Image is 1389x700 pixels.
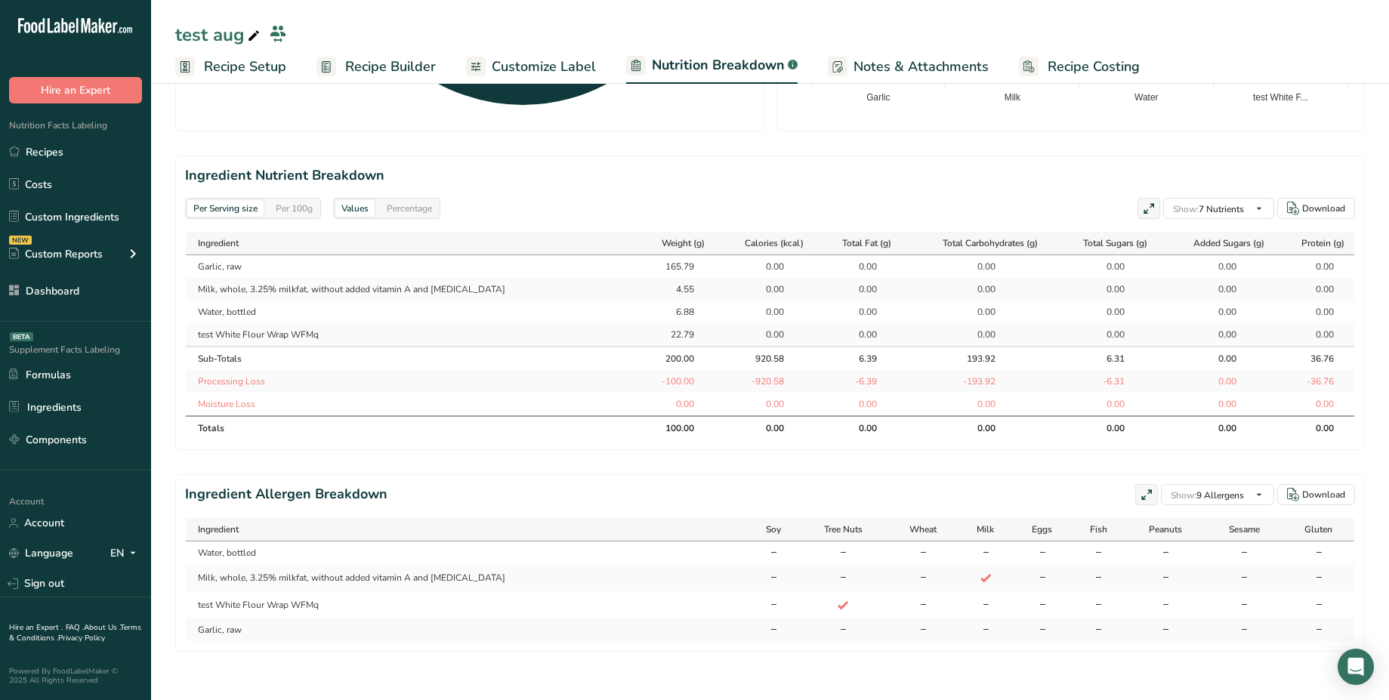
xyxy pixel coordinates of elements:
a: Terms & Conditions . [9,622,141,643]
div: 0.00 [746,305,784,319]
td: Water, bottled [186,301,637,323]
span: Milk [977,523,994,536]
a: Customize Label [466,50,596,84]
tspan: Water [1134,92,1159,103]
div: 193.92 [958,352,995,365]
div: 0.00 [958,282,995,296]
span: Ingredient [198,236,239,250]
span: Eggs [1032,523,1052,536]
td: test White Flour Wrap WFMq [186,323,637,346]
div: 0.00 [1296,282,1334,296]
span: 9 Allergens [1171,489,1244,501]
div: -6.39 [839,375,877,388]
div: 0.00 [746,328,784,341]
span: Protein (g) [1301,236,1344,250]
div: 0.00 [958,397,995,411]
span: Notes & Attachments [853,57,989,77]
div: Per Serving size [187,200,264,217]
span: Gluten [1304,523,1332,536]
span: Tree Nuts [824,523,863,536]
div: 6.39 [839,352,877,365]
div: 0.00 [1199,352,1236,365]
div: 0.00 [839,421,877,435]
span: Peanuts [1149,523,1182,536]
tspan: 0 [799,76,804,85]
button: Show:7 Nutrients [1163,198,1274,219]
div: 22.79 [656,328,694,341]
span: Ingredient [198,523,239,536]
div: 0.00 [1199,328,1236,341]
div: Values [335,200,375,217]
div: 4.55 [656,282,694,296]
div: 0.00 [839,397,877,411]
span: Show: [1171,489,1196,501]
div: 0.00 [1199,260,1236,273]
tspan: test White F... [1253,92,1308,103]
span: 7 Nutrients [1173,203,1244,215]
div: Open Intercom Messenger [1338,649,1374,685]
div: Custom Reports [9,246,103,262]
span: Customize Label [492,57,596,77]
div: -193.92 [958,375,995,388]
a: Recipe Setup [175,50,286,84]
div: 200.00 [656,352,694,365]
div: 0.00 [839,282,877,296]
div: 0.00 [746,421,784,435]
button: Download [1277,484,1355,505]
div: 0.00 [1296,305,1334,319]
a: FAQ . [66,622,84,633]
div: 0.00 [958,421,995,435]
div: NEW [9,236,32,245]
a: About Us . [84,622,120,633]
button: Show:9 Allergens [1161,484,1274,505]
div: -920.58 [746,375,784,388]
div: Download [1302,202,1345,215]
div: 0.00 [958,328,995,341]
span: Sesame [1229,523,1260,536]
div: Download [1302,488,1345,501]
div: 165.79 [656,260,694,273]
div: 0.00 [1296,397,1334,411]
span: Nutrition Breakdown [652,55,785,76]
div: 0.00 [1199,305,1236,319]
td: Processing Loss [186,370,637,393]
h2: Ingredient Nutrient Breakdown [185,165,1355,186]
td: Garlic, raw [186,255,637,278]
a: Privacy Policy [58,633,105,643]
div: 0.00 [1199,397,1236,411]
span: Recipe Setup [204,57,286,77]
a: Notes & Attachments [828,50,989,84]
span: Recipe Costing [1048,57,1140,77]
div: 0.00 [839,328,877,341]
td: Sub-Totals [186,346,637,370]
div: 6.88 [656,305,694,319]
span: Show: [1173,203,1199,215]
span: Total Fat (g) [842,236,891,250]
div: Per 100g [270,200,319,217]
div: -36.76 [1296,375,1334,388]
div: 36.76 [1296,352,1334,365]
div: test aug [175,21,263,48]
div: 0.00 [1199,421,1236,435]
div: 0.00 [1296,328,1334,341]
span: Weight (g) [662,236,705,250]
span: Calories (kcal) [745,236,804,250]
th: Totals [186,415,637,439]
a: Nutrition Breakdown [626,48,798,85]
div: 0.00 [1199,375,1236,388]
div: -100.00 [656,375,694,388]
div: 0.00 [746,397,784,411]
div: EN [110,544,142,563]
div: 0.00 [746,260,784,273]
div: Percentage [381,200,438,217]
span: Fish [1090,523,1107,536]
span: Wheat [909,523,937,536]
div: 0.00 [958,305,995,319]
a: Language [9,540,73,566]
div: 0.00 [656,397,694,411]
span: Recipe Builder [345,57,436,77]
button: Download [1277,198,1355,219]
tspan: Garlic [866,92,890,103]
span: Soy [766,523,781,536]
td: Milk, whole, 3.25% milkfat, without added vitamin A and [MEDICAL_DATA] [186,564,749,591]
